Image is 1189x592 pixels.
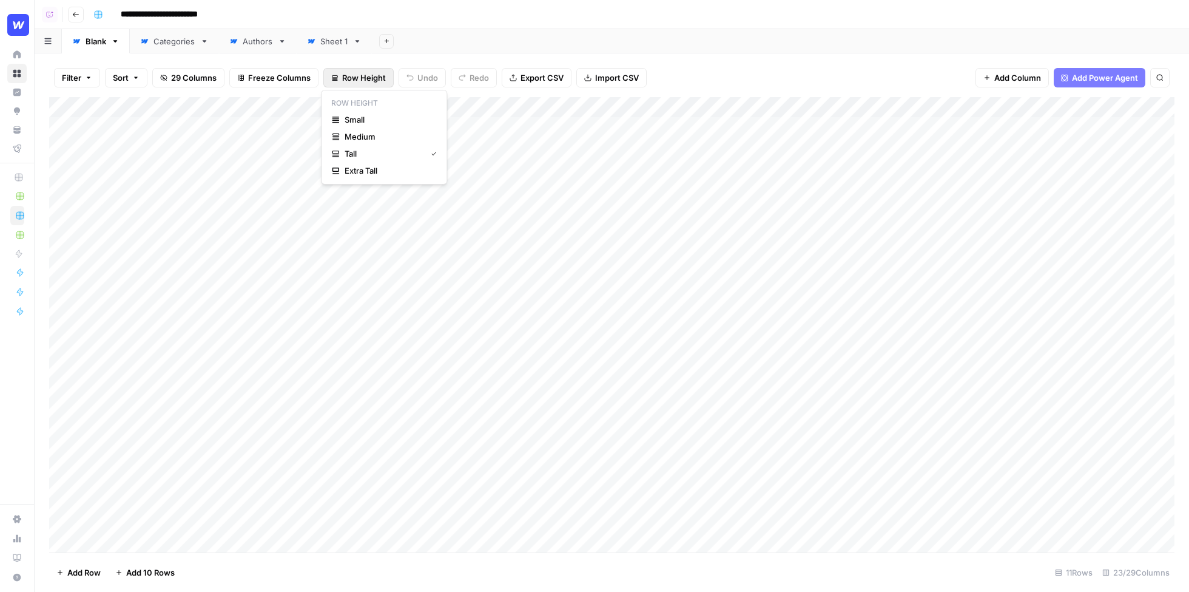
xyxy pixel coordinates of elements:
[502,68,571,87] button: Export CSV
[113,72,129,84] span: Sort
[595,72,639,84] span: Import CSV
[7,83,27,102] a: Insights
[229,68,318,87] button: Freeze Columns
[219,29,297,53] a: Authors
[994,72,1041,84] span: Add Column
[49,563,108,582] button: Add Row
[321,90,447,185] div: Row Height
[297,29,372,53] a: Sheet 1
[153,35,195,47] div: Categories
[417,72,438,84] span: Undo
[451,68,497,87] button: Redo
[7,139,27,158] a: Flightpath
[7,14,29,36] img: Webflow Logo
[126,566,175,579] span: Add 10 Rows
[7,64,27,83] a: Browse
[345,148,421,160] span: Tall
[130,29,219,53] a: Categories
[105,68,147,87] button: Sort
[342,72,386,84] span: Row Height
[576,68,647,87] button: Import CSV
[86,35,106,47] div: Blank
[1054,68,1145,87] button: Add Power Agent
[1097,563,1174,582] div: 23/29 Columns
[1072,72,1138,84] span: Add Power Agent
[67,566,101,579] span: Add Row
[248,72,311,84] span: Freeze Columns
[7,45,27,64] a: Home
[171,72,217,84] span: 29 Columns
[62,29,130,53] a: Blank
[975,68,1049,87] button: Add Column
[7,568,27,587] button: Help + Support
[7,120,27,140] a: Your Data
[7,529,27,548] a: Usage
[108,563,182,582] button: Add 10 Rows
[62,72,81,84] span: Filter
[345,114,432,126] span: Small
[323,68,394,87] button: Row Height
[345,165,432,177] span: Extra Tall
[7,10,27,40] button: Workspace: Webflow
[7,548,27,568] a: Learning Hub
[320,35,348,47] div: Sheet 1
[1050,563,1097,582] div: 11 Rows
[399,68,446,87] button: Undo
[326,95,442,111] p: Row Height
[54,68,100,87] button: Filter
[243,35,273,47] div: Authors
[345,131,432,143] span: Medium
[520,72,564,84] span: Export CSV
[152,68,224,87] button: 29 Columns
[7,101,27,121] a: Opportunities
[470,72,489,84] span: Redo
[7,509,27,529] a: Settings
